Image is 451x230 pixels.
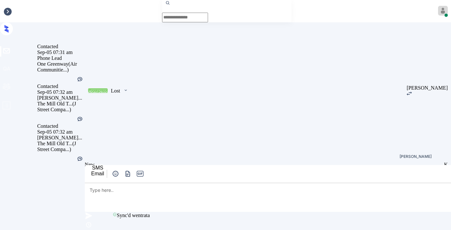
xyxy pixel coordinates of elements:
[77,76,83,82] img: Kelsey was silent
[85,212,93,220] img: icon-zuma
[77,116,83,122] img: Kelsey was silent
[37,95,85,101] div: [PERSON_NAME]...
[37,44,85,49] div: Contacted
[112,170,119,178] img: icon-zuma
[77,76,83,83] div: Kelsey was silent
[77,156,83,162] img: Kelsey was silent
[123,87,128,93] img: icon-zuma
[91,165,104,171] div: SMS
[85,162,103,173] span: New Message
[37,135,85,141] div: [PERSON_NAME]...
[37,83,85,89] div: Contacted
[37,129,85,135] div: Sep-05 07:32 am
[88,89,107,93] div: Contacted
[77,156,83,163] div: Kelsey was silent
[111,170,120,178] button: icon-zuma
[407,92,412,95] img: icon-zuma
[37,141,85,152] div: The Mill Old T... (J Street Compa...)
[85,221,93,229] img: icon-zuma
[124,170,132,178] img: icon-zuma
[407,85,448,91] div: [PERSON_NAME]
[400,155,432,159] div: [PERSON_NAME]
[77,116,83,123] div: Kelsey was silent
[444,162,448,168] div: K
[2,101,11,112] span: profile
[37,89,85,95] div: Sep-05 07:32 am
[438,6,448,16] img: avatar
[37,61,85,73] div: One Greenway (Air Communitie...)
[111,88,120,94] div: Lost
[37,101,85,113] div: The Mill Old T... (J Street Compa...)
[37,49,85,55] div: Sep-05 07:31 am
[3,8,15,14] div: Inbox
[91,171,104,177] div: Email
[123,170,132,178] button: icon-zuma
[37,123,85,129] div: Contacted
[37,55,85,61] div: Phone Lead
